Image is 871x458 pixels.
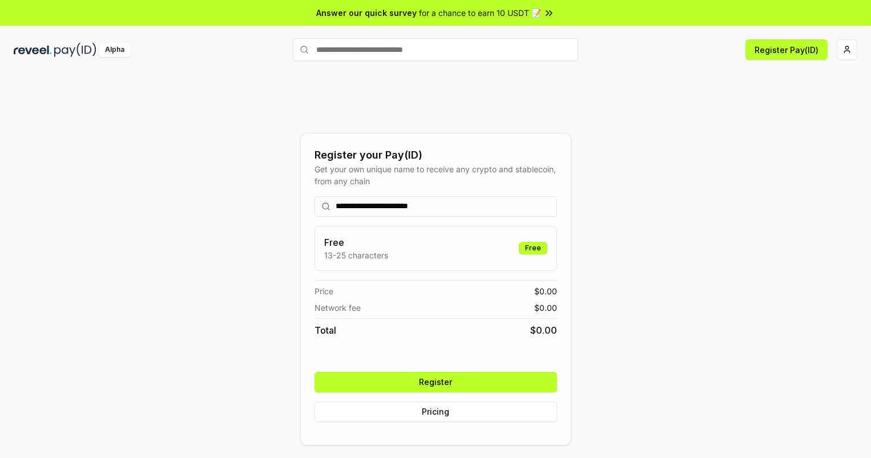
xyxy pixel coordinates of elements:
[314,372,557,392] button: Register
[99,43,131,57] div: Alpha
[314,285,333,297] span: Price
[745,39,828,60] button: Register Pay(ID)
[519,242,547,254] div: Free
[54,43,96,57] img: pay_id
[419,7,541,19] span: for a chance to earn 10 USDT 📝
[314,147,557,163] div: Register your Pay(ID)
[314,163,557,187] div: Get your own unique name to receive any crypto and stablecoin, from any chain
[314,302,361,314] span: Network fee
[314,323,336,337] span: Total
[534,285,557,297] span: $ 0.00
[316,7,417,19] span: Answer our quick survey
[530,323,557,337] span: $ 0.00
[14,43,52,57] img: reveel_dark
[314,402,557,422] button: Pricing
[324,249,388,261] p: 13-25 characters
[534,302,557,314] span: $ 0.00
[324,236,388,249] h3: Free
